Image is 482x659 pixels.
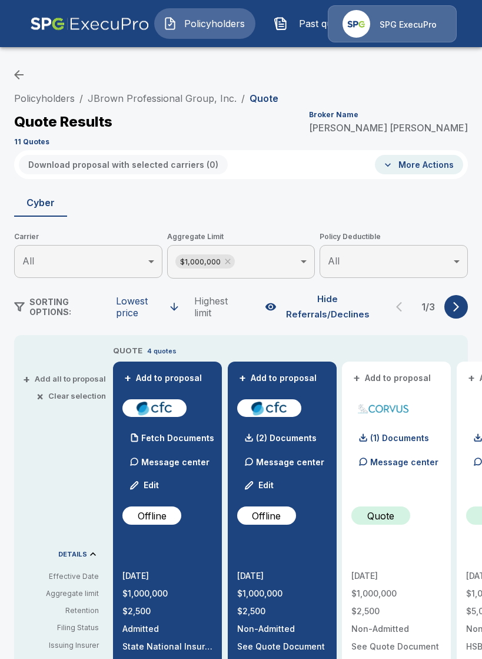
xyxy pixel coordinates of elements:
[242,399,297,417] img: cfccyber
[353,374,360,382] span: +
[237,643,327,651] p: See Quote Document
[175,254,235,269] div: $1,000,000
[375,155,463,174] button: More Actions
[154,8,255,39] button: Policyholders IconPolicyholders
[239,374,246,382] span: +
[309,111,358,118] p: Broker Name
[79,91,83,105] li: /
[22,255,34,267] span: All
[351,625,441,633] p: Non-Admitted
[19,155,228,174] button: Download proposal with selected carriers (0)
[23,375,30,383] span: +
[351,572,441,580] p: [DATE]
[24,571,99,582] p: Effective Date
[138,509,167,523] p: Offline
[351,590,441,598] p: $1,000,000
[36,392,44,400] span: ×
[24,622,99,633] p: Filing Status
[58,551,87,558] p: DETAILS
[262,288,378,326] button: Hide Referrals/Declines
[30,5,149,42] img: AA Logo
[39,392,106,400] button: ×Clear selection
[175,255,225,269] span: $1,000,000
[351,372,434,385] button: +Add to proposal
[29,297,102,317] span: SORTING OPTIONS:
[250,94,278,103] p: Quote
[274,16,288,31] img: Past quotes Icon
[328,5,457,42] a: Agency IconSPG ExecuPro
[370,456,438,468] p: Message center
[367,509,394,523] p: Quote
[328,255,340,267] span: All
[240,473,280,497] button: Edit
[241,91,245,105] li: /
[351,607,441,615] p: $2,500
[256,456,324,468] p: Message center
[125,473,165,497] button: Edit
[182,16,247,31] span: Policyholders
[14,188,67,217] button: Cyber
[356,399,411,417] img: corvuscybersurplus
[122,607,212,615] p: $2,500
[127,399,182,417] img: cfccyberadmitted
[237,572,327,580] p: [DATE]
[237,590,327,598] p: $1,000,000
[122,625,212,633] p: Admitted
[416,302,440,312] p: 1 / 3
[24,605,99,616] p: Retention
[167,231,315,243] span: Aggregate Limit
[122,643,212,651] p: State National Insurance Company Inc.
[113,345,142,357] p: QUOTE
[141,434,214,442] p: Fetch Documents
[163,16,177,31] img: Policyholders Icon
[88,92,237,104] a: JBrown Professional Group, Inc.
[25,375,106,383] button: +Add all to proposal
[468,374,475,382] span: +
[14,115,112,129] p: Quote Results
[194,295,239,319] div: Highest limit
[292,16,357,31] span: Past quotes
[122,572,212,580] p: [DATE]
[14,92,75,104] a: Policyholders
[237,372,320,385] button: +Add to proposal
[256,434,317,442] p: (2) Documents
[265,8,366,39] button: Past quotes IconPast quotes
[14,231,162,243] span: Carrier
[147,346,177,356] p: 4 quotes
[237,625,327,633] p: Non-Admitted
[370,434,429,442] p: (1) Documents
[141,456,210,468] p: Message center
[124,374,131,382] span: +
[122,372,205,385] button: +Add to proposal
[14,138,49,145] p: 11 Quotes
[309,123,468,133] p: [PERSON_NAME] [PERSON_NAME]
[116,295,164,319] div: Lowest price
[343,10,370,38] img: Agency Icon
[14,91,278,105] nav: breadcrumb
[320,231,468,243] span: Policy Deductible
[237,607,327,615] p: $2,500
[24,588,99,599] p: Aggregate limit
[24,640,99,651] p: Issuing Insurer
[380,19,437,31] p: SPG ExecuPro
[122,590,212,598] p: $1,000,000
[252,509,281,523] p: Offline
[351,643,441,651] p: See Quote Document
